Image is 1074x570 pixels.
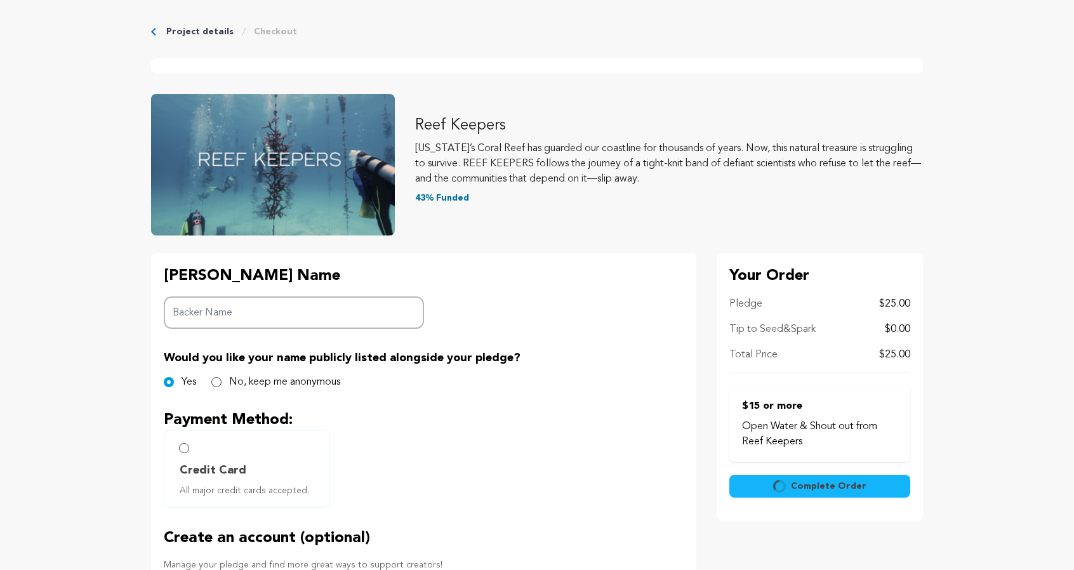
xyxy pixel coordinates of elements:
[742,399,898,414] p: $15 or more
[229,374,340,390] label: No, keep me anonymous
[729,322,816,337] p: Tip to Seed&Spark
[151,94,395,235] img: Reef Keepers image
[879,347,910,362] p: $25.00
[415,141,923,187] p: [US_STATE]’s Coral Reef has guarded our coastline for thousands of years. Now, this natural treas...
[180,484,319,497] span: All major credit cards accepted.
[164,349,684,367] p: Would you like your name publicly listed alongside your pledge?
[729,296,762,312] p: Pledge
[164,410,684,430] p: Payment Method:
[166,25,234,38] a: Project details
[415,116,923,136] p: Reef Keepers
[791,480,866,493] span: Complete Order
[729,475,910,498] button: Complete Order
[729,266,910,286] p: Your Order
[182,374,196,390] label: Yes
[180,461,246,479] span: Credit Card
[164,528,684,548] p: Create an account (optional)
[164,296,424,329] input: Backer Name
[254,25,297,38] a: Checkout
[879,296,910,312] p: $25.00
[415,192,923,204] p: 43% Funded
[164,266,424,286] p: [PERSON_NAME] Name
[885,322,910,337] p: $0.00
[729,347,778,362] p: Total Price
[742,419,898,449] p: Open Water & Shout out from Reef Keepers
[151,25,923,38] div: Breadcrumb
